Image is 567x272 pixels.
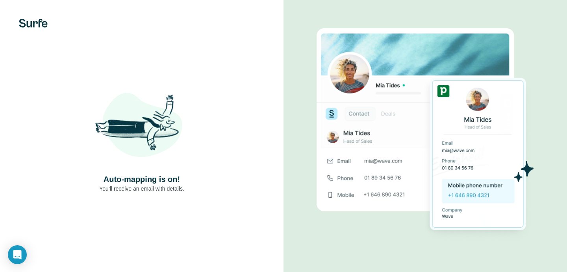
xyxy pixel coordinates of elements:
div: Open Intercom Messenger [8,245,27,264]
img: Surfe's logo [19,19,48,28]
img: Download Success [317,28,534,243]
h4: Auto-mapping is on! [104,174,180,185]
img: Shaka Illustration [94,79,189,174]
p: You’ll receive an email with details. [99,185,184,193]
